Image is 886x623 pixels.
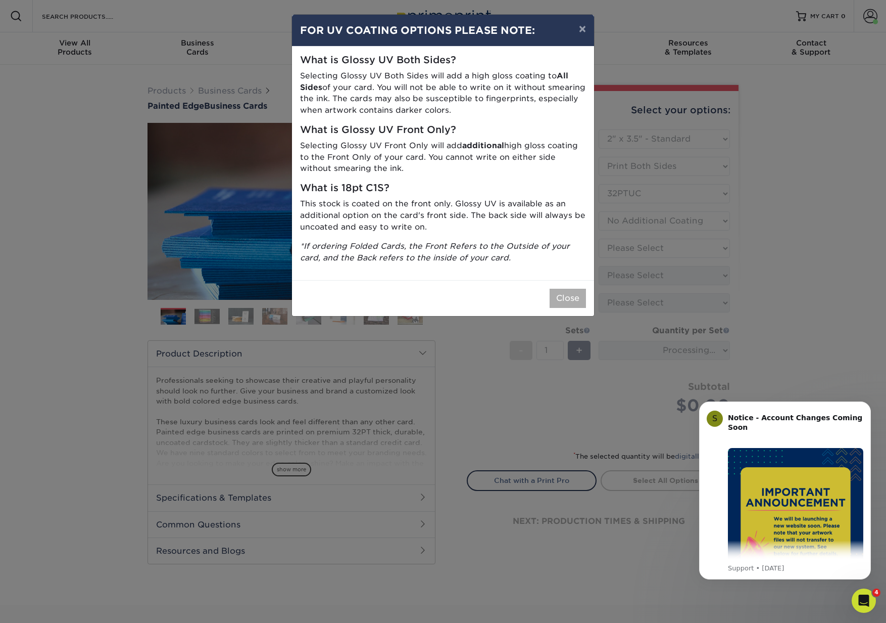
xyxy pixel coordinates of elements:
[300,71,568,92] strong: All Sides
[300,23,586,38] h4: FOR UV COATING OPTIONS PLEASE NOTE:
[852,589,876,613] iframe: Intercom live chat
[462,141,504,150] strong: additional
[300,70,586,116] p: Selecting Glossy UV Both Sides will add a high gloss coating to of your card. You will not be abl...
[300,140,586,174] p: Selecting Glossy UV Front Only will add high gloss coating to the Front Only of your card. You ca...
[300,183,586,194] h5: What is 18pt C1S?
[300,55,586,66] h5: What is Glossy UV Both Sides?
[684,386,886,596] iframe: Intercom notifications message
[300,124,586,136] h5: What is Glossy UV Front Only?
[300,198,586,233] p: This stock is coated on the front only. Glossy UV is available as an additional option on the car...
[872,589,880,597] span: 4
[550,289,586,308] button: Close
[571,15,594,43] button: ×
[300,241,570,262] i: *If ordering Folded Cards, the Front Refers to the Outside of your card, and the Back refers to t...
